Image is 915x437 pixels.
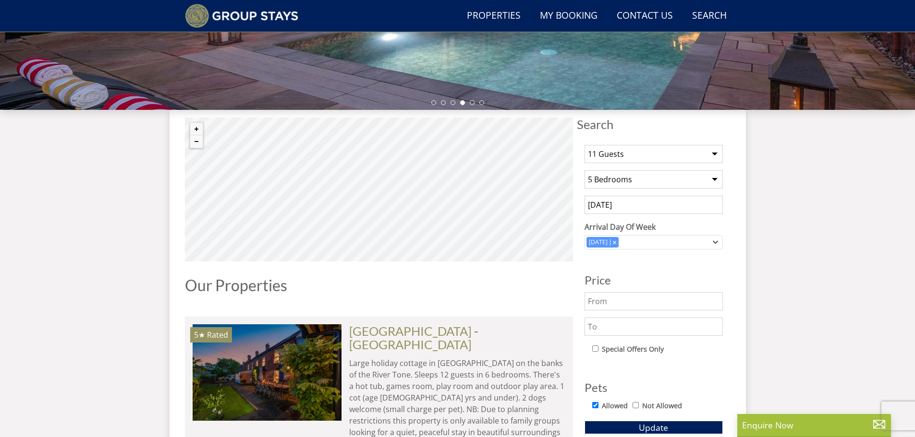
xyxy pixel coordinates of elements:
[577,118,731,131] span: Search
[185,118,573,261] canvas: Map
[602,344,664,354] label: Special Offers Only
[190,135,203,148] button: Zoom out
[585,274,723,286] h3: Price
[207,330,228,340] span: Rated
[642,401,682,411] label: Not Allowed
[536,5,601,27] a: My Booking
[585,235,723,249] div: Combobox
[585,381,723,394] h3: Pets
[349,337,472,352] a: [GEOGRAPHIC_DATA]
[688,5,731,27] a: Search
[185,4,299,28] img: Group Stays
[463,5,525,27] a: Properties
[742,419,886,431] p: Enquire Now
[193,324,342,420] img: riverside-somerset-home-holiday-sleeps-9.original.jpg
[349,324,472,338] a: [GEOGRAPHIC_DATA]
[585,196,723,214] input: Arrival Date
[349,324,478,352] span: -
[586,238,610,247] div: [DATE]
[585,221,723,233] label: Arrival Day Of Week
[190,123,203,135] button: Zoom in
[602,401,628,411] label: Allowed
[585,421,723,434] button: Update
[639,422,668,433] span: Update
[193,324,342,420] a: 5★ Rated
[613,5,677,27] a: Contact Us
[585,318,723,336] input: To
[194,330,205,340] span: RIVERSIDE has a 5 star rating under the Quality in Tourism Scheme
[585,292,723,310] input: From
[185,277,573,294] h1: Our Properties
